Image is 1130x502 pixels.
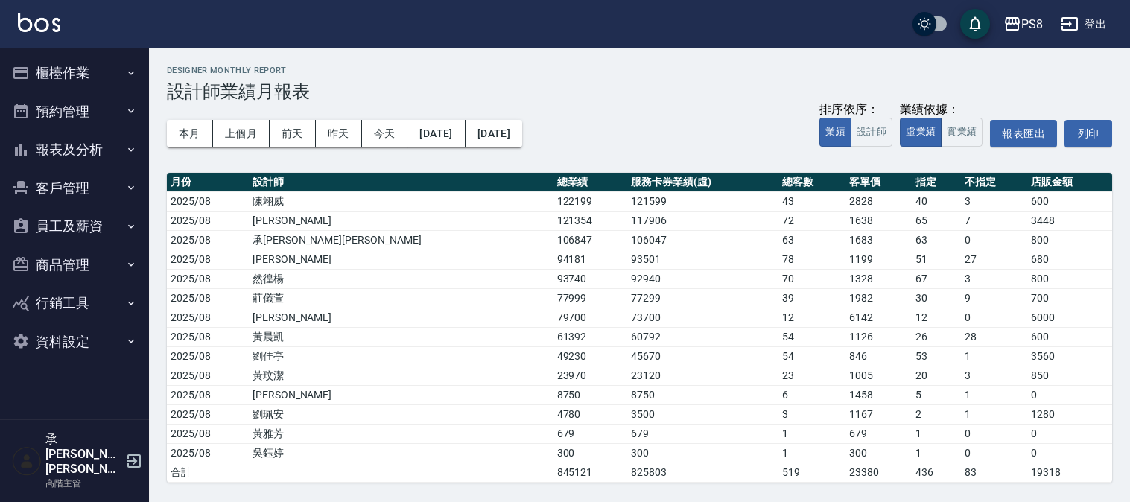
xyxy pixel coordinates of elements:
th: 不指定 [961,173,1028,192]
button: 本月 [167,120,213,147]
td: 77999 [553,288,628,308]
button: PS8 [997,9,1049,39]
td: 承[PERSON_NAME][PERSON_NAME] [249,230,553,250]
td: 19318 [1027,463,1112,482]
img: Person [12,446,42,476]
td: 2025/08 [167,211,249,230]
td: 800 [1027,269,1112,288]
button: 資料設定 [6,323,143,361]
h2: Designer Monthly Report [167,66,1112,75]
button: 業績 [819,118,851,147]
td: 60792 [627,327,778,346]
td: 2025/08 [167,404,249,424]
td: 3560 [1027,346,1112,366]
td: 300 [845,443,912,463]
td: 121599 [627,191,778,211]
td: 陳翊威 [249,191,553,211]
td: 8750 [553,385,628,404]
button: 設計師 [851,118,892,147]
td: 679 [845,424,912,443]
td: 92940 [627,269,778,288]
td: 300 [627,443,778,463]
td: 79700 [553,308,628,327]
td: 1280 [1027,404,1112,424]
td: 436 [912,463,960,482]
td: 吳鈺婷 [249,443,553,463]
td: 850 [1027,366,1112,385]
button: 報表及分析 [6,130,143,169]
td: 53 [912,346,960,366]
th: 服務卡券業績(虛) [627,173,778,192]
td: 1199 [845,250,912,269]
td: 7 [961,211,1028,230]
button: [DATE] [407,120,465,147]
td: 680 [1027,250,1112,269]
td: 5 [912,385,960,404]
td: 3 [961,191,1028,211]
td: 23380 [845,463,912,482]
td: 12 [778,308,845,327]
td: 28 [961,327,1028,346]
td: 121354 [553,211,628,230]
td: 2025/08 [167,288,249,308]
button: 昨天 [316,120,362,147]
td: 2025/08 [167,250,249,269]
td: 1638 [845,211,912,230]
td: 78 [778,250,845,269]
td: 2828 [845,191,912,211]
td: 2025/08 [167,327,249,346]
th: 客單價 [845,173,912,192]
td: 679 [553,424,628,443]
td: 1005 [845,366,912,385]
td: 然徨楊 [249,269,553,288]
td: 劉佳亭 [249,346,553,366]
td: 1 [912,424,960,443]
button: 虛業績 [900,118,942,147]
td: 2025/08 [167,191,249,211]
td: 12 [912,308,960,327]
th: 月份 [167,173,249,192]
td: 2025/08 [167,443,249,463]
td: 劉珮安 [249,404,553,424]
td: 1 [778,424,845,443]
p: 高階主管 [45,477,121,490]
td: 1 [912,443,960,463]
td: 93501 [627,250,778,269]
td: 2025/08 [167,269,249,288]
button: 登出 [1055,10,1112,38]
td: 9 [961,288,1028,308]
button: save [960,9,990,39]
button: 行銷工具 [6,284,143,323]
td: 117906 [627,211,778,230]
button: 上個月 [213,120,270,147]
button: 報表匯出 [990,120,1057,147]
td: 1 [961,346,1028,366]
td: 845121 [553,463,628,482]
td: 519 [778,463,845,482]
table: a dense table [167,173,1112,483]
td: 83 [961,463,1028,482]
td: 72 [778,211,845,230]
td: 39 [778,288,845,308]
td: 2 [912,404,960,424]
td: 2025/08 [167,346,249,366]
td: 300 [553,443,628,463]
button: 客戶管理 [6,169,143,208]
td: 63 [778,230,845,250]
button: 櫃檯作業 [6,54,143,92]
td: 1 [961,385,1028,404]
td: 600 [1027,191,1112,211]
td: 6000 [1027,308,1112,327]
div: 業績依據： [900,102,983,118]
td: 23120 [627,366,778,385]
td: 1167 [845,404,912,424]
td: 73700 [627,308,778,327]
td: 93740 [553,269,628,288]
td: 0 [1027,443,1112,463]
td: 2025/08 [167,230,249,250]
td: 莊儀萱 [249,288,553,308]
td: 1126 [845,327,912,346]
td: 106047 [627,230,778,250]
td: 846 [845,346,912,366]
